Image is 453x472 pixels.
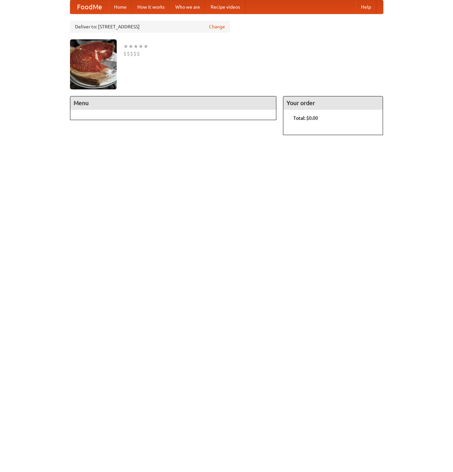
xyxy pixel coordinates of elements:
div: Deliver to: [STREET_ADDRESS] [70,21,230,33]
h4: Menu [70,96,276,110]
b: Total: $0.00 [293,115,318,121]
a: FoodMe [70,0,109,14]
a: How it works [132,0,170,14]
li: $ [133,50,137,57]
a: Home [109,0,132,14]
li: ★ [128,43,133,50]
li: $ [137,50,140,57]
li: ★ [123,43,128,50]
li: ★ [133,43,138,50]
li: $ [130,50,133,57]
h4: Your order [283,96,383,110]
li: $ [127,50,130,57]
li: ★ [138,43,143,50]
a: Help [356,0,376,14]
li: ★ [143,43,148,50]
a: Who we are [170,0,205,14]
a: Recipe videos [205,0,245,14]
a: Change [209,23,225,30]
li: $ [123,50,127,57]
img: angular.jpg [70,39,117,89]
